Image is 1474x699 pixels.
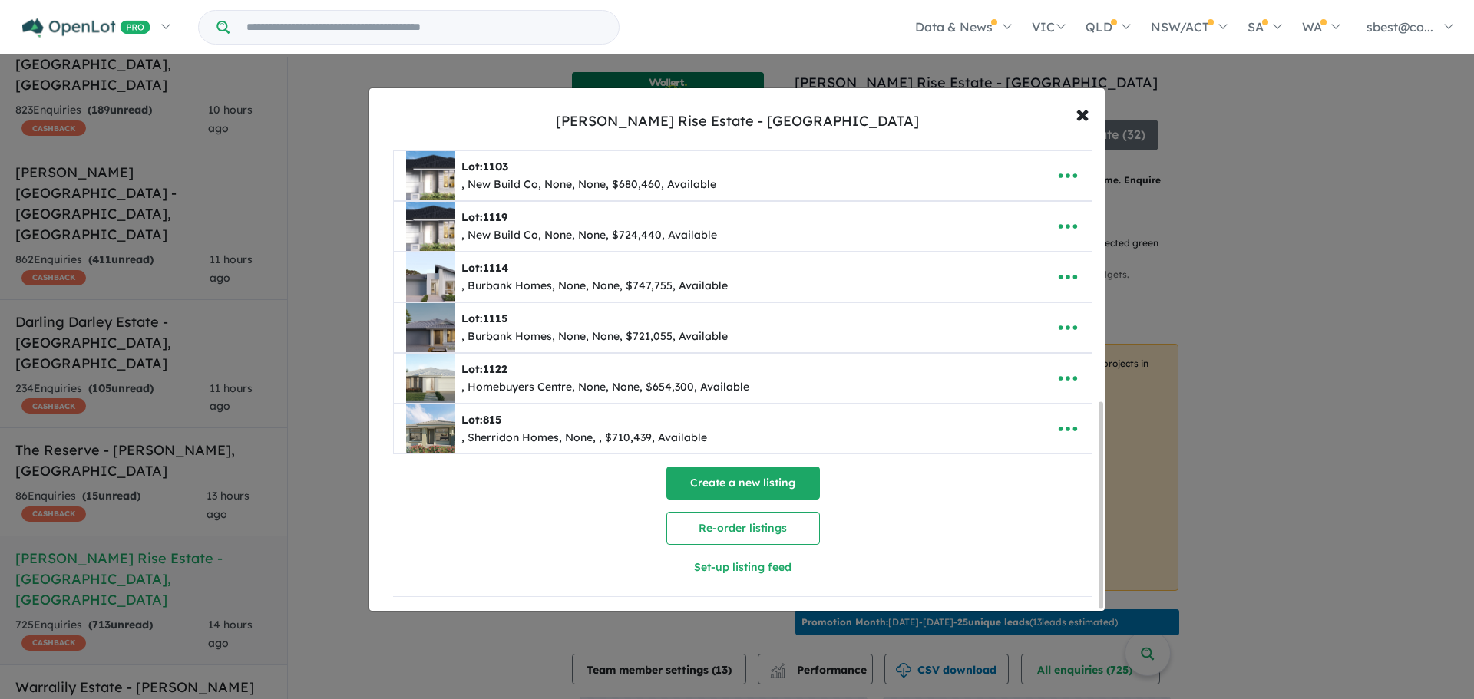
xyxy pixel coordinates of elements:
div: , Burbank Homes, None, None, $721,055, Available [461,328,728,346]
span: 1122 [483,362,507,376]
div: , Sherridon Homes, None, , $710,439, Available [461,429,707,447]
img: Wollert%20Rise%20Estate%20-%20Wollert%20-%20Lot%201122___1750904473.png [406,354,455,403]
b: Lot: [461,413,501,427]
span: 1114 [483,261,508,275]
span: 815 [483,413,501,427]
img: Wollert%20Rise%20Estate%20-%20Wollert%20-%20Lot%201114___1749707474.png [406,252,455,302]
button: Re-order listings [666,512,820,545]
span: sbest@co... [1367,19,1433,35]
b: Lot: [461,160,508,173]
img: Wollert%20Rise%20Estate%20-%20Wollert%20-%20Lot%20815___1758592023.png [406,404,455,453]
div: , Burbank Homes, None, None, $747,755, Available [461,277,728,295]
div: , Homebuyers Centre, None, None, $654,300, Available [461,378,749,397]
b: Lot: [461,210,507,224]
span: 1115 [483,312,507,325]
img: Openlot PRO Logo White [22,18,150,38]
b: Lot: [461,261,508,275]
img: Wollert%20Rise%20Estate%20-%20Wollert%20-%20Lot%201103___1749616230.png [406,151,455,200]
button: Set-up listing feed [568,551,918,584]
div: [PERSON_NAME] Rise Estate - [GEOGRAPHIC_DATA] [556,111,919,131]
span: 1119 [483,210,507,224]
img: Wollert%20Rise%20Estate%20-%20Wollert%20-%20Lot%201119___1749616304.png [406,202,455,251]
b: Lot: [461,362,507,376]
span: 1103 [483,160,508,173]
img: Wollert%20Rise%20Estate%20-%20Wollert%20-%20Lot%201115___1749707565.png [406,303,455,352]
button: Create a new listing [666,467,820,500]
div: , New Build Co, None, None, $680,460, Available [461,176,716,194]
input: Try estate name, suburb, builder or developer [233,11,616,44]
b: Lot: [461,312,507,325]
div: , New Build Co, None, None, $724,440, Available [461,226,717,245]
span: × [1076,97,1089,130]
